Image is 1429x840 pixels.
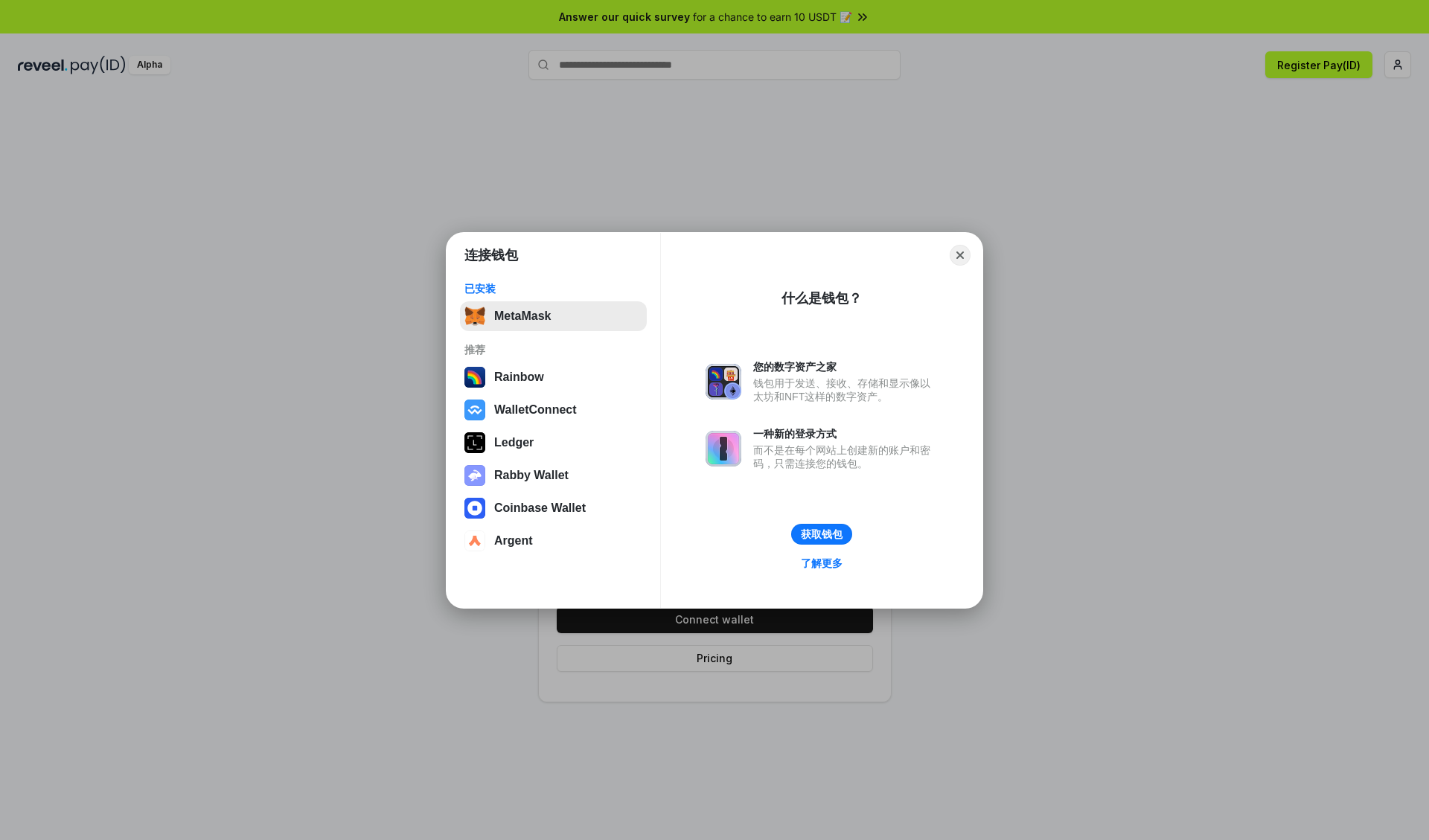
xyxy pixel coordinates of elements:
[494,469,569,482] div: Rabby Wallet
[464,465,485,486] img: svg+xml,%3Csvg%20xmlns%3D%22http%3A%2F%2Fwww.w3.org%2F2000%2Fsvg%22%20fill%3D%22none%22%20viewBox...
[464,530,485,551] img: svg+xml,%3Csvg%20width%3D%2228%22%20height%3D%2228%22%20viewBox%3D%220%200%2028%2028%22%20fill%3D...
[706,431,741,467] img: svg+xml,%3Csvg%20xmlns%3D%22http%3A%2F%2Fwww.w3.org%2F2000%2Fsvg%22%20fill%3D%22none%22%20viewBox...
[460,461,647,490] button: Rabby Wallet
[494,501,586,515] div: Coinbase Wallet
[464,343,642,356] div: 推荐
[460,493,647,523] button: Coinbase Wallet
[781,289,862,307] div: 什么是钱包？
[801,528,843,541] div: 获取钱包
[464,498,485,519] img: svg+xml,%3Csvg%20width%3D%2228%22%20height%3D%2228%22%20viewBox%3D%220%200%2028%2028%22%20fill%3D...
[791,524,852,545] button: 获取钱包
[494,534,533,548] div: Argent
[494,371,544,384] div: Rainbow
[464,306,485,327] img: svg+xml,%3Csvg%20fill%3D%22none%22%20height%3D%2233%22%20viewBox%3D%220%200%2035%2033%22%20width%...
[460,362,647,392] button: Rainbow
[464,246,518,264] h1: 连接钱包
[494,436,534,449] div: Ledger
[753,427,938,440] div: 一种新的登录方式
[464,432,485,453] img: svg+xml,%3Csvg%20xmlns%3D%22http%3A%2F%2Fwww.w3.org%2F2000%2Fsvg%22%20width%3D%2228%22%20height%3...
[753,360,938,373] div: 您的数字资产之家
[460,395,647,425] button: WalletConnect
[464,282,642,295] div: 已安装
[792,554,851,573] a: 了解更多
[460,526,647,556] button: Argent
[460,301,647,331] button: MetaMask
[460,428,647,458] button: Ledger
[801,557,843,570] div: 了解更多
[950,245,971,266] button: Close
[494,310,551,323] div: MetaMask
[464,367,485,388] img: svg+xml,%3Csvg%20width%3D%22120%22%20height%3D%22120%22%20viewBox%3D%220%200%20120%20120%22%20fil...
[753,443,938,470] div: 而不是在每个网站上创建新的账户和密码，只需连接您的钱包。
[464,400,485,420] img: svg+xml,%3Csvg%20width%3D%2228%22%20height%3D%2228%22%20viewBox%3D%220%200%2028%2028%22%20fill%3D...
[494,403,577,417] div: WalletConnect
[706,364,741,400] img: svg+xml,%3Csvg%20xmlns%3D%22http%3A%2F%2Fwww.w3.org%2F2000%2Fsvg%22%20fill%3D%22none%22%20viewBox...
[753,376,938,403] div: 钱包用于发送、接收、存储和显示像以太坊和NFT这样的数字资产。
